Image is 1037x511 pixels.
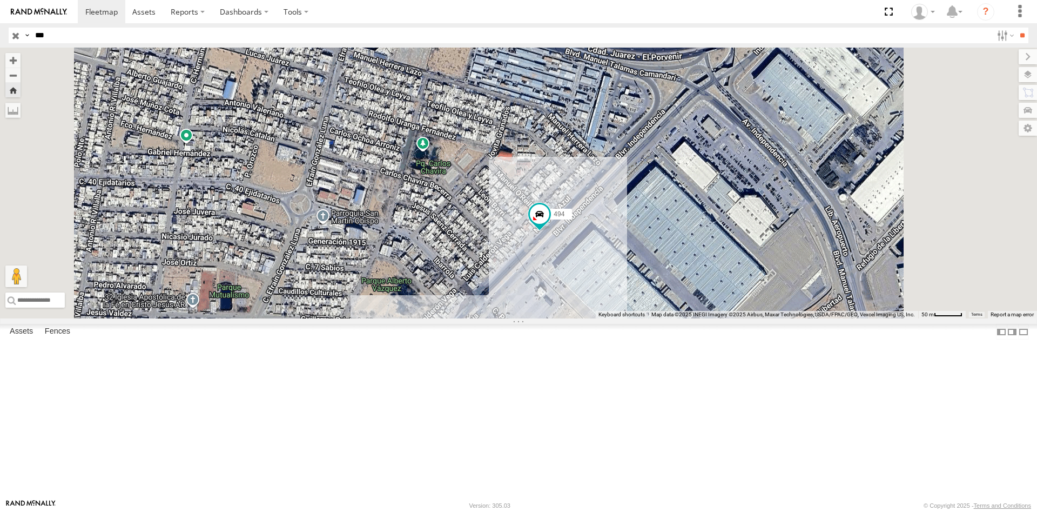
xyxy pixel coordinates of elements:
[5,83,21,97] button: Zoom Home
[1019,121,1037,136] label: Map Settings
[598,311,645,318] button: Keyboard shortcuts
[993,28,1016,43] label: Search Filter Options
[5,53,21,68] button: Zoom in
[907,4,939,20] div: Roberto Garcia
[4,324,38,340] label: Assets
[5,266,27,287] button: Drag Pegman onto the map to open Street View
[469,502,510,509] div: Version: 305.03
[921,311,934,317] span: 50 m
[554,210,564,218] span: 494
[991,311,1034,317] a: Report a map error
[651,311,915,317] span: Map data ©2025 INEGI Imagery ©2025 Airbus, Maxar Technologies, USDA/FPAC/GEO, Vexcel Imaging US, ...
[977,3,994,21] i: ?
[39,324,76,340] label: Fences
[23,28,31,43] label: Search Query
[924,502,1031,509] div: © Copyright 2025 -
[1018,324,1029,340] label: Hide Summary Table
[5,68,21,83] button: Zoom out
[5,103,21,118] label: Measure
[996,324,1007,340] label: Dock Summary Table to the Left
[11,8,67,16] img: rand-logo.svg
[1007,324,1018,340] label: Dock Summary Table to the Right
[918,311,966,318] button: Map Scale: 50 m per 49 pixels
[971,313,982,317] a: Terms
[6,500,56,511] a: Visit our Website
[974,502,1031,509] a: Terms and Conditions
